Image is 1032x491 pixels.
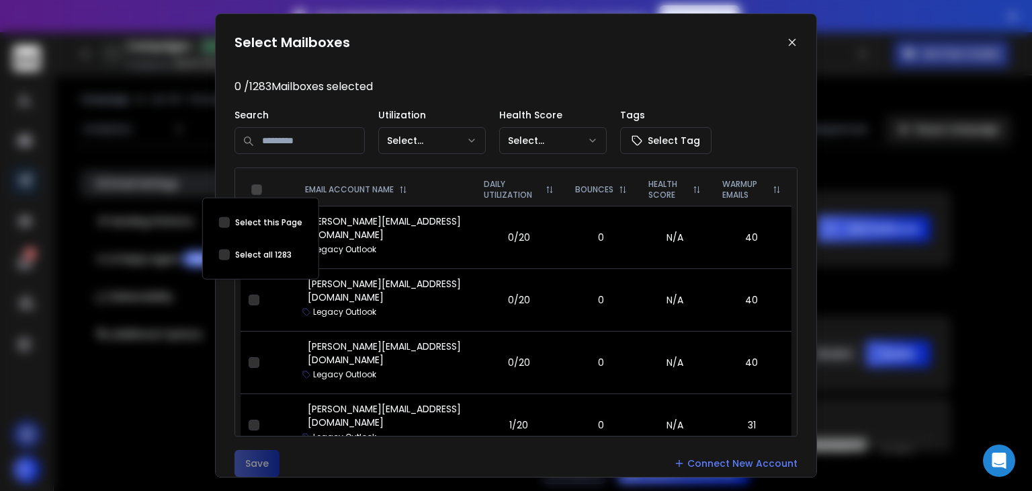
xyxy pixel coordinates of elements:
p: Legacy Outlook [313,307,376,317]
td: 0/20 [473,331,564,393]
h1: Select Mailboxes [234,33,350,52]
p: N/A [646,293,703,307]
td: 40 [712,331,791,393]
p: N/A [646,356,703,369]
p: Utilization [378,108,486,122]
p: N/A [646,418,703,432]
p: Legacy Outlook [313,369,376,380]
div: Open Intercom Messenger [983,445,1015,477]
td: 0/20 [473,206,564,268]
p: 0 [572,356,630,369]
label: Select all 1283 [235,250,292,260]
p: Search [234,108,365,122]
p: Health Score [499,108,607,122]
div: EMAIL ACCOUNT NAME [305,184,462,195]
button: Select... [499,127,607,154]
p: HEALTH SCORE [648,179,687,200]
p: Legacy Outlook [313,432,376,443]
td: 0/20 [473,268,564,331]
p: [PERSON_NAME][EMAIL_ADDRESS][DOMAIN_NAME] [308,215,465,241]
p: 0 [572,231,630,244]
button: Select Tag [620,127,712,154]
td: 40 [712,268,791,331]
td: 1/20 [473,393,564,456]
td: 31 [712,393,791,456]
p: 0 [572,418,630,432]
p: Legacy Outlook [313,244,376,255]
button: Select... [378,127,486,154]
p: [PERSON_NAME][EMAIL_ADDRESS][DOMAIN_NAME] [308,402,465,429]
p: WARMUP EMAILS [722,179,767,200]
a: Connect New Account [674,457,798,470]
p: DAILY UTILIZATION [484,179,540,200]
p: BOUNCES [575,184,613,195]
p: 0 [572,293,630,307]
p: N/A [646,231,703,244]
td: 40 [712,206,791,268]
p: Tags [620,108,712,122]
p: [PERSON_NAME][EMAIL_ADDRESS][DOMAIN_NAME] [308,277,465,304]
p: 0 / 1283 Mailboxes selected [234,79,798,95]
label: Select this Page [235,217,302,228]
p: [PERSON_NAME][EMAIL_ADDRESS][DOMAIN_NAME] [308,340,465,367]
